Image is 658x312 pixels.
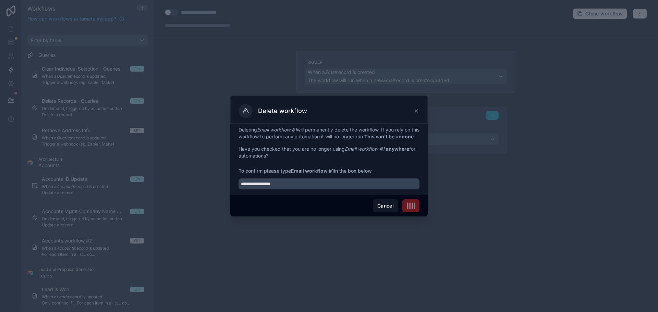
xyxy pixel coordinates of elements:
em: Email workflow #1 [345,146,385,152]
p: Have you checked that you are no longer using for automations? [239,146,419,159]
em: Email workflow #1 [257,127,297,133]
h3: Delete workflow [258,107,307,115]
strong: Email workflow #1 [291,168,334,174]
span: To confirm please type in the box below [239,167,419,174]
strong: anywhere [386,146,409,152]
button: Cancel [373,199,398,212]
strong: This can't be undone [364,134,414,139]
p: Deleting will permanently delete the workflow. If you rely on this workflow to perform any automa... [239,126,419,140]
